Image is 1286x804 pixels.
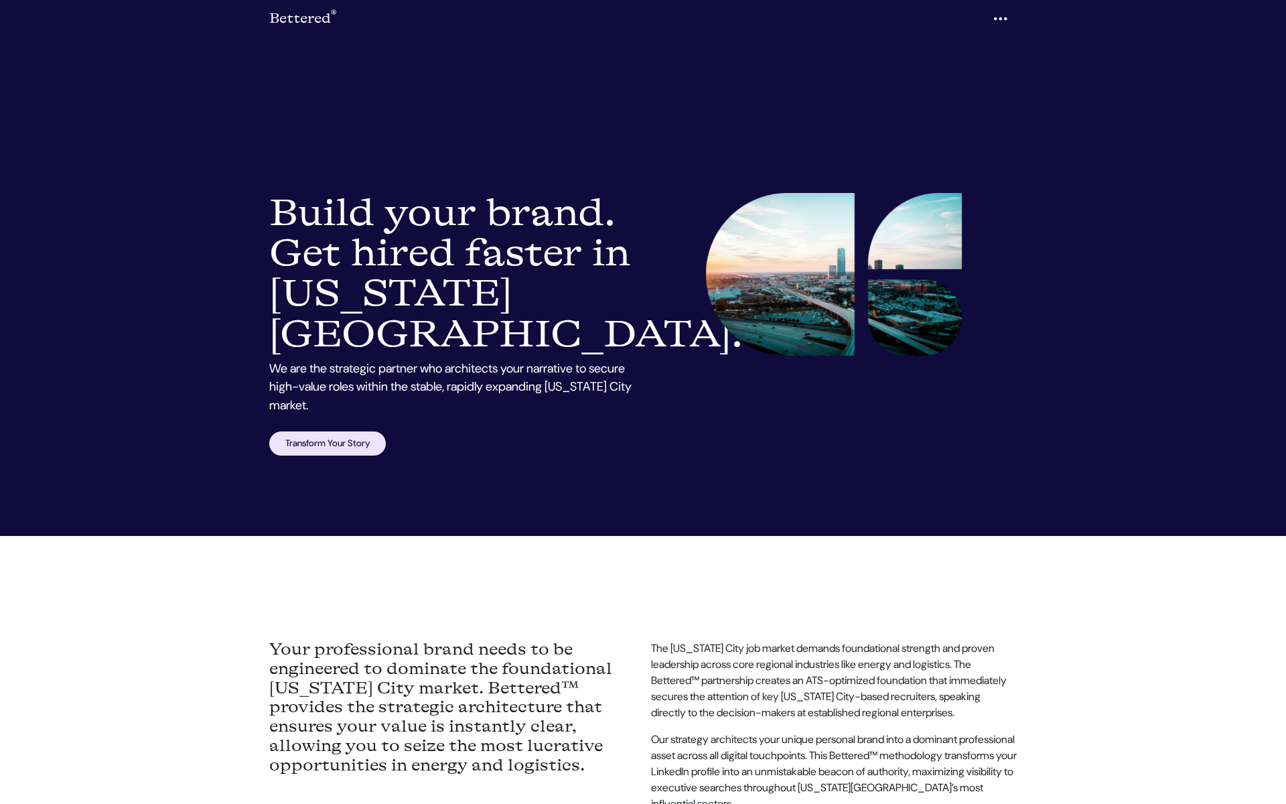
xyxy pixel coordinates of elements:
[269,620,635,756] h4: Your professional brand needs to be engineered to dominate the foundational [US_STATE] City marke...
[269,360,635,415] p: We are the strategic partner who architects your narrative to secure high-value roles within the ...
[269,431,386,456] a: Transform Your Story
[651,712,1017,792] p: Our strategy architects your unique personal brand into a dominant professional asset across all ...
[651,620,1017,701] p: The [US_STATE] City job market demands foundational strength and proven leadership across core re...
[331,9,336,21] sup: ®
[706,193,962,356] img: resume writing services oklahoma city
[269,5,336,32] a: Bettered®
[269,193,635,354] h1: Build your brand. Get hired faster in [US_STATE][GEOGRAPHIC_DATA].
